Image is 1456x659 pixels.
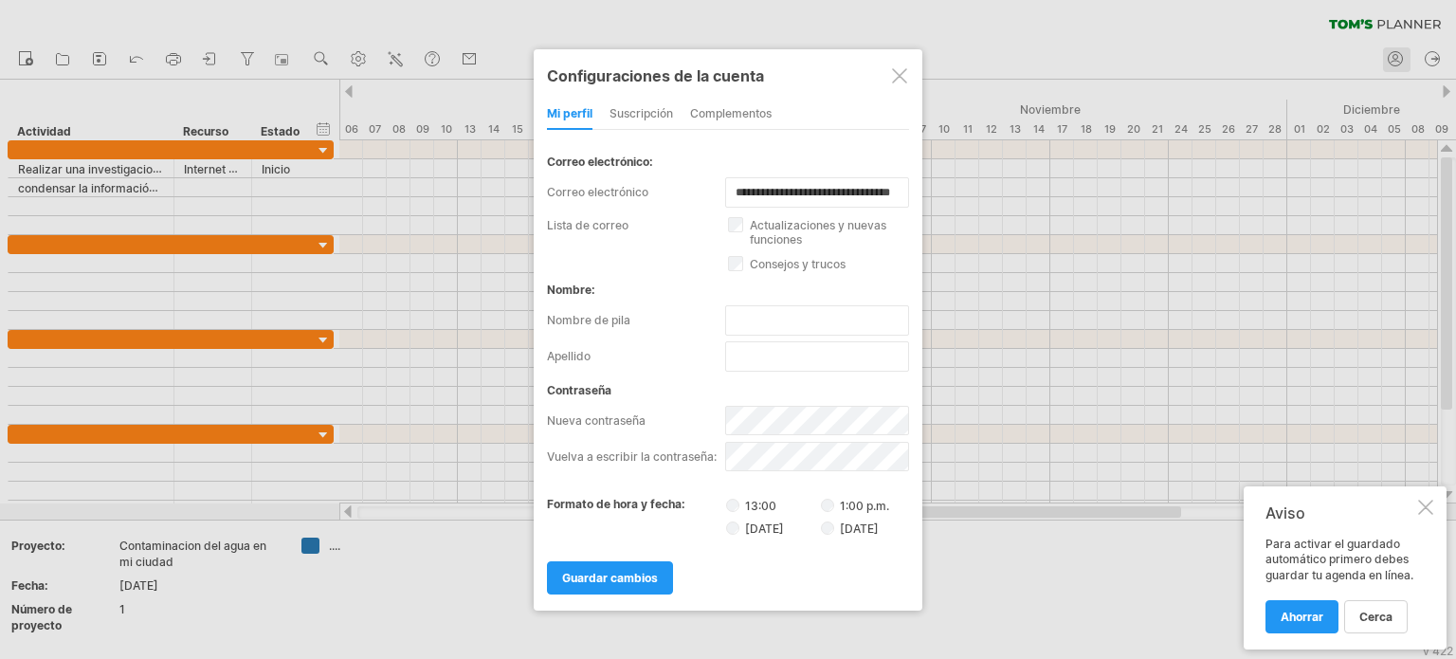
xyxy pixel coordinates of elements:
font: lista de correo [547,218,628,232]
a: Ahorrar [1265,600,1338,633]
font: [DATE] [745,522,784,536]
font: contraseña [547,383,611,397]
input: [DATE] [726,522,739,535]
font: Nueva contraseña [547,413,646,428]
font: consejos y trucos [750,257,846,271]
font: apellido [547,349,591,363]
font: nombre: [547,283,595,297]
font: Vuelva a escribir la contraseña: [547,449,717,464]
font: Para activar el guardado automático primero debes guardar tu agenda en línea. [1265,537,1413,583]
font: 1:00 p.m. [840,499,889,513]
font: Aviso [1265,503,1305,522]
input: 1:00 p.m. [821,499,834,512]
font: 13:00 [745,499,776,513]
font: cerca [1359,610,1392,624]
font: actualizaciones y nuevas funciones [750,218,886,247]
font: correo electrónico [547,185,648,199]
font: formato de hora y fecha: [547,497,685,511]
a: guardar cambios [547,561,673,595]
font: nombre de pila [547,313,630,327]
font: correo electrónico: [547,155,653,169]
input: [DATE] [821,522,834,535]
a: cerca [1344,600,1408,633]
font: Ahorrar [1281,610,1323,624]
font: mi perfil [547,106,592,120]
font: Complementos [690,106,772,120]
input: 13:00 [726,499,739,512]
font: suscripción [610,106,673,120]
font: Configuraciones de la cuenta [547,66,764,85]
font: [DATE] [840,522,879,536]
font: guardar cambios [562,571,658,585]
